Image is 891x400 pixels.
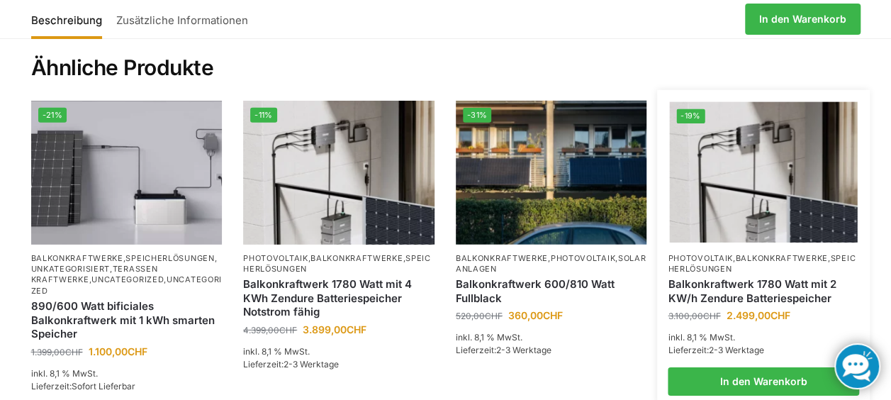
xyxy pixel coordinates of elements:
bdi: 2.499,00 [726,309,790,321]
bdi: 4.399,00 [243,325,297,335]
a: Unkategorisiert [31,264,111,274]
a: Uncategorized [91,274,164,284]
p: inkl. 8,1 % MwSt. [31,367,223,380]
img: 2 Balkonkraftwerke [456,101,647,244]
a: Speicherlösungen [125,253,214,263]
h2: Ähnliche Produkte [31,21,861,82]
span: Lieferzeit: [31,381,135,391]
bdi: 1.100,00 [89,345,147,357]
a: Photovoltaik [243,253,308,263]
a: Speicherlösungen [243,253,431,274]
img: ASE 1000 Batteriespeicher [31,101,223,244]
a: 890/600 Watt bificiales Balkonkraftwerk mit 1 kWh smarten Speicher [31,299,223,341]
p: inkl. 8,1 % MwSt. [668,331,859,344]
p: , , [456,253,647,275]
a: Photovoltaik [668,253,732,263]
a: Uncategorized [31,274,223,295]
span: CHF [65,347,83,357]
span: Lieferzeit: [243,359,339,370]
a: Balkonkraftwerke [31,253,123,263]
span: 2-3 Werktage [708,345,763,355]
img: Zendure-solar-flow-Batteriespeicher für Balkonkraftwerke [670,102,858,243]
bdi: 360,00 [508,309,563,321]
span: CHF [128,345,147,357]
span: CHF [770,309,790,321]
a: Terassen Kraftwerke [31,264,158,284]
span: CHF [702,311,720,321]
bdi: 1.399,00 [31,347,83,357]
a: Balkonkraftwerk 600/810 Watt Fullblack [456,277,647,305]
p: inkl. 8,1 % MwSt. [456,331,647,344]
a: Photovoltaik [551,253,615,263]
span: CHF [543,309,563,321]
a: -11%Zendure-solar-flow-Batteriespeicher für Balkonkraftwerke [243,101,435,244]
a: Balkonkraftwerk 1780 Watt mit 2 KW/h Zendure Batteriespeicher [668,277,859,305]
a: Balkonkraftwerk 1780 Watt mit 4 KWh Zendure Batteriespeicher Notstrom fähig [243,277,435,319]
a: Balkonkraftwerke [736,253,828,263]
a: -31%2 Balkonkraftwerke [456,101,647,244]
p: inkl. 8,1 % MwSt. [243,345,435,358]
bdi: 3.100,00 [668,311,720,321]
img: Zendure-solar-flow-Batteriespeicher für Balkonkraftwerke [243,101,435,244]
p: , , [668,253,859,275]
span: Lieferzeit: [456,345,551,355]
span: 2-3 Werktage [284,359,339,370]
bdi: 3.899,00 [303,323,366,335]
span: CHF [485,311,503,321]
a: In den Warenkorb legen: „Balkonkraftwerk 1780 Watt mit 2 KW/h Zendure Batteriespeicher“ [668,367,859,396]
a: Solaranlagen [456,253,646,274]
p: , , , , , [31,253,223,297]
span: CHF [279,325,297,335]
bdi: 520,00 [456,311,503,321]
a: -19%Zendure-solar-flow-Batteriespeicher für Balkonkraftwerke [670,102,858,243]
span: CHF [347,323,366,335]
a: Balkonkraftwerke [456,253,548,263]
a: Speicherlösungen [668,253,856,274]
span: Sofort Lieferbar [72,381,135,391]
p: , , [243,253,435,275]
a: -21%ASE 1000 Batteriespeicher [31,101,223,244]
span: 2-3 Werktage [496,345,551,355]
span: Lieferzeit: [668,345,763,355]
a: Balkonkraftwerke [310,253,403,263]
